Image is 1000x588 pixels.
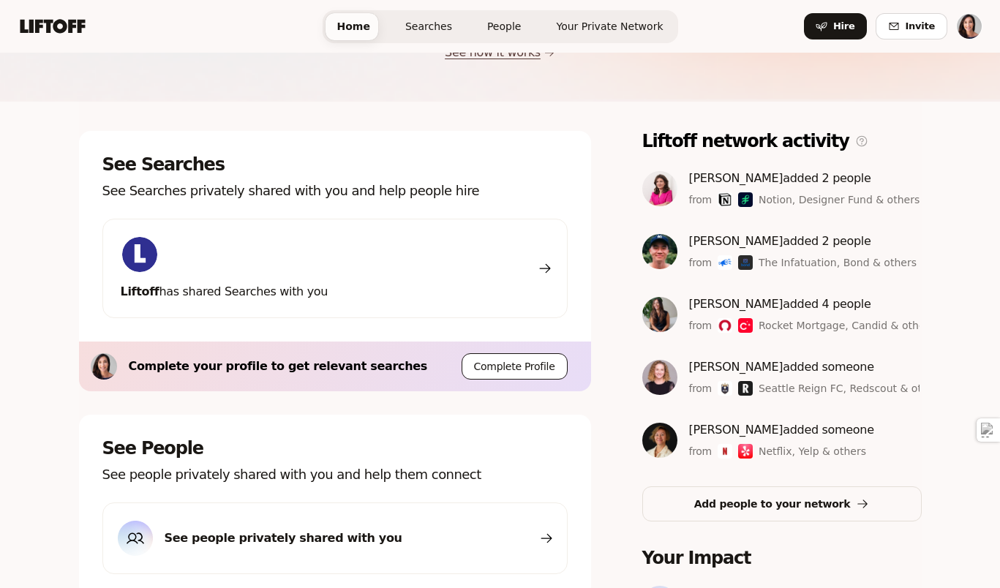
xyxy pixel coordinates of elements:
[689,358,920,377] p: added someone
[833,19,855,34] span: Hire
[689,171,783,185] span: [PERSON_NAME]
[689,234,783,248] span: [PERSON_NAME]
[957,14,982,39] img: Rebecca Price
[121,284,328,298] span: has shared Searches with you
[738,318,753,333] img: Candid
[642,360,677,395] img: d8d4dcb0_f44a_4ef0_b2aa_23c5eb87430b.jpg
[642,486,922,521] button: Add people to your network
[956,13,982,39] button: Rebecca Price
[689,169,920,188] p: added 2 people
[759,320,935,331] span: Rocket Mortgage, Candid & others
[718,192,732,207] img: Notion
[689,317,712,334] p: from
[165,529,402,548] p: See people privately shared with you
[689,191,712,208] p: from
[804,13,867,39] button: Hire
[759,444,866,459] span: Netflix, Yelp & others
[102,464,568,485] p: See people privately shared with you and help them connect
[102,154,568,175] p: See Searches
[325,13,381,40] a: Home
[759,192,920,208] span: Notion, Designer Fund & others
[689,360,783,374] span: [PERSON_NAME]
[718,255,732,270] img: The Infatuation
[906,19,936,34] span: Invite
[121,284,159,298] span: Liftoff
[876,13,948,39] button: Invite
[462,353,568,380] button: Complete Profile
[718,444,732,459] img: Netflix
[405,19,452,34] span: Searches
[689,297,783,311] span: [PERSON_NAME]
[689,232,917,251] p: added 2 people
[738,444,753,459] img: Yelp
[102,181,568,201] p: See Searches privately shared with you and help people hire
[759,255,917,271] span: The Infatuation, Bond & others
[738,381,753,396] img: Redscout
[642,297,677,332] img: 33ee49e1_eec9_43f1_bb5d_6b38e313ba2b.jpg
[738,192,753,207] img: Designer Fund
[394,13,464,40] a: Searches
[102,438,568,459] p: See People
[337,19,369,34] span: Home
[718,318,732,333] img: Rocket Mortgage
[689,421,874,440] p: added someone
[642,171,677,206] img: 9e09e871_5697_442b_ae6e_b16e3f6458f8.jpg
[642,548,922,568] p: Your Impact
[689,295,920,314] p: added 4 people
[738,255,753,270] img: Bond
[689,254,712,271] p: from
[689,423,783,437] span: [PERSON_NAME]
[759,382,944,394] span: Seattle Reign FC, Redscout & others
[718,381,732,396] img: Seattle Reign FC
[642,423,677,458] img: 12ecefdb_596c_45d0_a494_8b7a08a30bfa.jpg
[487,19,522,34] span: People
[689,380,712,397] p: from
[474,358,555,375] p: Complete Profile
[642,234,677,269] img: 22849a12_9d2c_4918_a7c2_5a3afb59d78b.jpg
[689,442,712,460] p: from
[544,13,674,40] a: Your Private Network
[91,353,117,380] img: ACg8ocKwUq1SMnMesLy_VeviFNKziOz4S7294WnKiKojcJER45cL-7s=s160-c
[694,495,850,513] p: Add people to your network
[642,131,849,151] p: Liftoff network activity
[475,13,533,40] a: People
[129,357,427,376] p: Complete your profile to get relevant searches
[122,237,157,272] img: ACg8ocKIuO9-sklR2KvA8ZVJz4iZ_g9wtBiQREC3t8A94l4CTg=s160-c
[556,19,663,34] span: Your Private Network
